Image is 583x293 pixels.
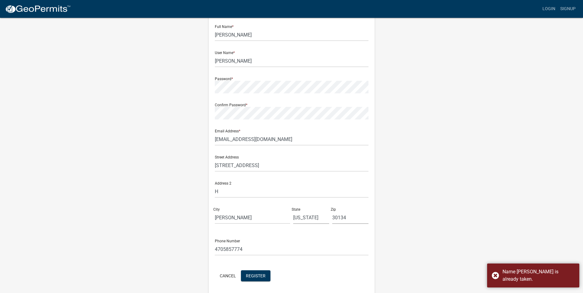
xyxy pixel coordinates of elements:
span: Register [246,273,266,278]
button: Register [241,270,270,281]
button: Cancel [215,270,241,281]
a: Login [540,3,558,15]
div: Name Langley is already taken. [502,268,575,283]
a: Signup [558,3,578,15]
